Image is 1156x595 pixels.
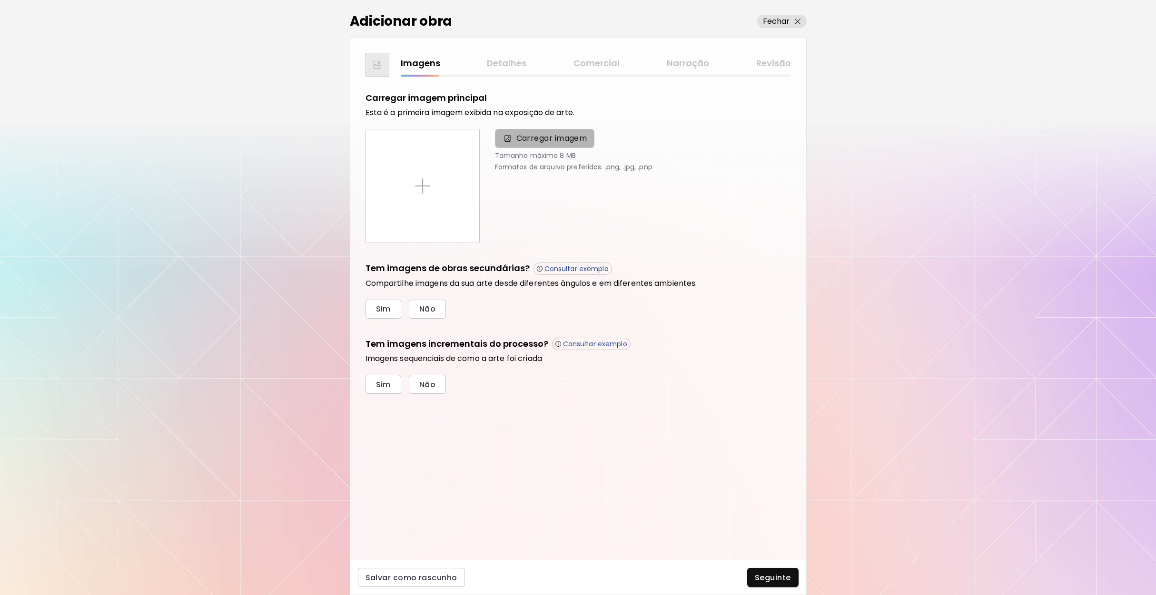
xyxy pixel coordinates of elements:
button: Sim [366,375,401,394]
p: Formatos de arquivo preferidos: .png, .jpg, .pnp [495,163,791,171]
img: placeholder [415,178,430,194]
span: Salvar como rascunho [366,573,457,583]
h6: Imagens sequenciais de como a arte foi criada [366,354,791,363]
h5: Tem imagens de obras secundárias? [366,262,530,275]
span: Seguinte [755,573,791,583]
button: Salvar como rascunho [358,568,465,587]
h5: Carregar imagem principal [366,92,487,104]
span: Carregar imagem [495,129,595,148]
button: Não [409,375,446,394]
h6: Compartilhe imagens da sua arte desde diferentes ângulos e em diferentes ambientes. [366,279,791,288]
p: Consultar exemplo [563,340,627,348]
span: Sim [376,304,391,314]
span: Carregar imagem [516,133,587,144]
button: Consultar exemplo [534,263,612,275]
span: Não [419,380,435,390]
button: Não [409,300,446,319]
h6: Esta é a primeira imagem exibida na exposição de arte. [366,108,791,117]
button: Seguinte [747,568,799,587]
button: Sim [366,300,401,319]
h5: Tem imagens incrementais do processo? [366,338,548,351]
p: Consultar exemplo [544,264,609,273]
span: Não [419,304,435,314]
img: thumbnail [374,61,381,68]
p: Tamanho máximo 8 MB [495,152,791,159]
span: Sim [376,380,391,390]
button: Consultar exemplo [552,338,631,350]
